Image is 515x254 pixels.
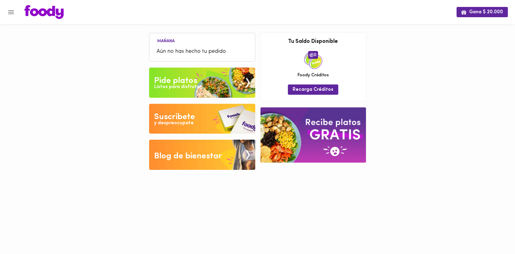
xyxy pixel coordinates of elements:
img: Pide un Platos [149,68,255,98]
img: Blog de bienestar [149,140,255,170]
h3: Tu Saldo Disponible [265,39,361,45]
iframe: Messagebird Livechat Widget [480,219,509,248]
div: Suscribete [154,111,195,123]
li: Mañana [152,38,180,43]
button: Menu [4,5,18,20]
button: Gana $ 20.000 [456,7,508,17]
span: Foody Créditos [297,72,329,78]
button: Recarga Créditos [288,84,338,94]
img: referral-banner.png [260,107,366,163]
div: Pide platos [154,75,197,87]
img: Disfruta bajar de peso [149,104,255,134]
span: Gana $ 20.000 [461,9,503,15]
span: 0 [308,51,318,59]
span: Recarga Créditos [293,87,333,93]
img: credits-package.png [304,51,322,69]
div: y despreocupate [154,120,194,127]
div: Blog de bienestar [154,150,222,162]
img: logo.png [24,5,64,19]
div: Listos para disfrutar [154,84,201,90]
span: Aún no has hecho tu pedido [157,48,248,56]
img: foody-creditos.png [310,53,314,57]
